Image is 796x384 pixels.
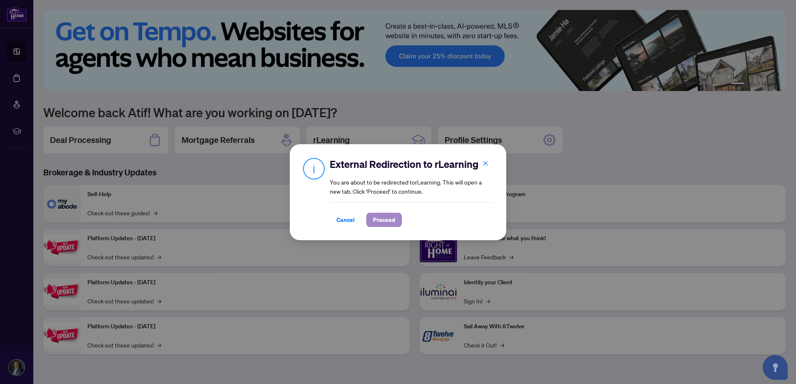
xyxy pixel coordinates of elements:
span: Proceed [373,213,395,226]
button: Cancel [330,213,361,227]
div: You are about to be redirected to rLearning . This will open a new tab. Click ‘Proceed’ to continue. [330,158,493,227]
h2: External Redirection to rLearning [330,158,493,171]
span: Cancel [336,213,355,226]
span: close [483,160,488,166]
img: Info Icon [303,158,325,180]
button: Proceed [366,213,402,227]
button: Open asap [763,355,788,380]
